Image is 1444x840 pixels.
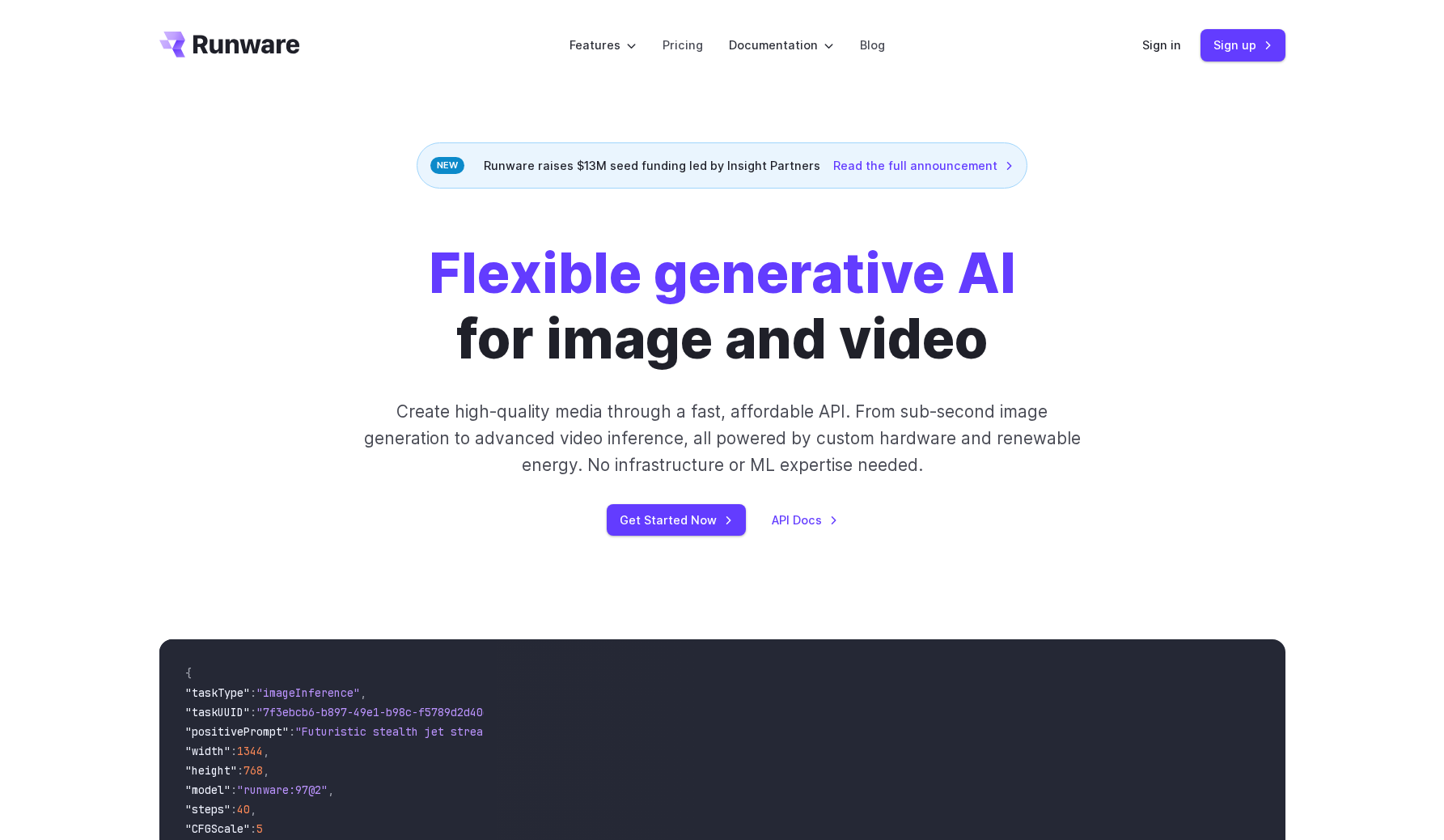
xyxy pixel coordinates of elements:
span: "steps" [185,802,231,817]
span: , [250,802,256,817]
span: "width" [185,744,231,758]
h1: for image and video [429,240,1016,371]
span: "7f3ebcb6-b897-49e1-b98c-f5789d2d40d7" [256,705,502,719]
span: , [263,763,269,778]
a: Sign in [1142,36,1181,54]
span: : [237,763,243,778]
span: : [250,821,256,836]
a: Go to / [159,32,300,57]
span: 5 [256,821,263,836]
span: , [328,783,334,797]
a: Sign up [1201,29,1285,61]
span: "taskUUID" [185,705,250,719]
span: : [231,783,237,797]
span: : [231,802,237,817]
span: "runware:97@2" [237,783,328,797]
label: Documentation [729,36,834,54]
span: "positivePrompt" [185,724,289,739]
span: "height" [185,763,237,778]
span: "taskType" [185,685,250,700]
p: Create high-quality media through a fast, affordable API. From sub-second image generation to adv... [362,398,1082,479]
span: 1344 [237,744,263,758]
label: Features [570,36,637,54]
span: , [360,685,366,700]
a: Pricing [663,36,703,54]
span: : [289,724,295,739]
span: : [250,705,256,719]
span: 768 [243,763,263,778]
span: "Futuristic stealth jet streaking through a neon-lit cityscape with glowing purple exhaust" [295,724,884,739]
span: "CFGScale" [185,821,250,836]
a: API Docs [772,511,838,529]
a: Read the full announcement [833,156,1014,175]
strong: Flexible generative AI [429,240,1016,306]
span: , [263,744,269,758]
div: Runware raises $13M seed funding led by Insight Partners [417,142,1027,189]
span: : [231,744,237,758]
a: Get Started Now [607,504,746,536]
span: : [250,685,256,700]
a: Blog [860,36,885,54]
span: "model" [185,783,231,797]
span: { [185,666,192,681]
span: 40 [237,802,250,817]
span: "imageInference" [256,685,360,700]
